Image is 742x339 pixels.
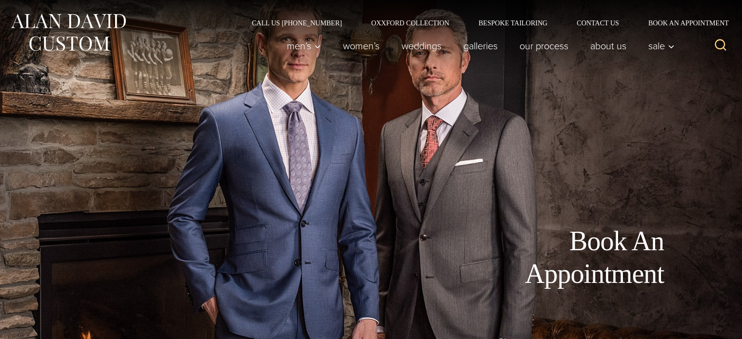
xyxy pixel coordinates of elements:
a: Our Process [509,36,580,56]
button: View Search Form [709,34,732,58]
span: Sale [648,41,675,51]
a: Galleries [453,36,509,56]
nav: Primary Navigation [276,36,680,56]
nav: Secondary Navigation [237,20,732,26]
a: Women’s [332,36,391,56]
h1: Book An Appointment [444,225,664,290]
a: Bespoke Tailoring [464,20,562,26]
a: weddings [391,36,453,56]
span: Men’s [287,41,321,51]
a: Oxxford Collection [357,20,464,26]
a: Call Us [PHONE_NUMBER] [237,20,357,26]
img: Alan David Custom [10,11,127,54]
a: Contact Us [562,20,634,26]
a: Book an Appointment [634,20,732,26]
a: About Us [580,36,638,56]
